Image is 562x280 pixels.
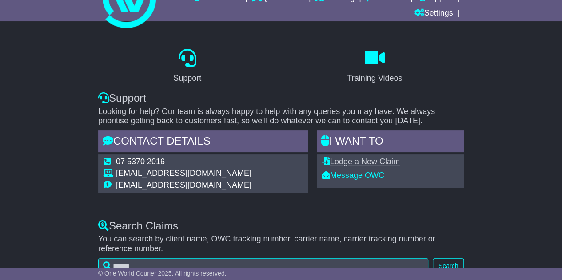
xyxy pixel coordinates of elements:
td: 07 5370 2016 [116,157,251,169]
td: [EMAIL_ADDRESS][DOMAIN_NAME] [116,181,251,190]
div: Search Claims [98,220,464,233]
button: Search [433,258,464,274]
div: Training Videos [347,72,402,84]
a: Lodge a New Claim [322,157,400,166]
p: You can search by client name, OWC tracking number, carrier name, carrier tracking number or refe... [98,234,464,253]
a: Support [167,46,207,87]
p: Looking for help? Our team is always happy to help with any queries you may have. We always prior... [98,107,464,126]
span: © One World Courier 2025. All rights reserved. [98,270,227,277]
a: Message OWC [322,171,384,180]
div: Support [98,92,464,105]
a: Settings [414,6,453,21]
td: [EMAIL_ADDRESS][DOMAIN_NAME] [116,169,251,181]
div: Contact Details [98,130,308,154]
a: Training Videos [341,46,408,87]
div: I WANT to [317,130,464,154]
div: Support [173,72,201,84]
